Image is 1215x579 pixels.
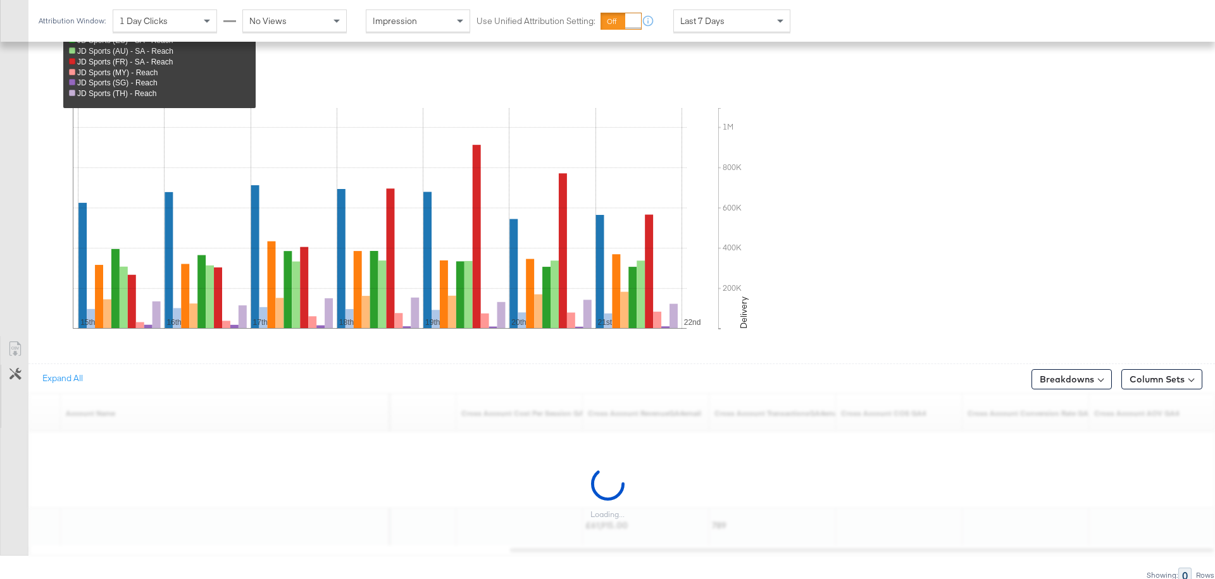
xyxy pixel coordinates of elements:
button: Expand All [34,367,92,390]
label: Use Unified Attribution Setting: [477,15,595,27]
span: Impression [373,15,417,27]
button: Column Sets [1121,369,1202,389]
span: JD Sports (FR) - SA - Reach [77,58,173,66]
div: Attribution Window: [38,16,106,25]
div: Loading... [590,509,625,520]
text: Delivery [738,296,749,329]
button: Breakdowns [1031,369,1112,389]
span: JD Sports (SG) - Reach [77,78,158,87]
span: JD Sports (AU) - SA - Reach [77,47,173,56]
span: 1 Day Clicks [120,15,168,27]
span: No Views [249,15,287,27]
span: JD Sports (TH) - Reach [77,89,156,98]
span: Last 7 Days [680,15,725,27]
span: JD Sports (MY) - Reach [77,68,158,77]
